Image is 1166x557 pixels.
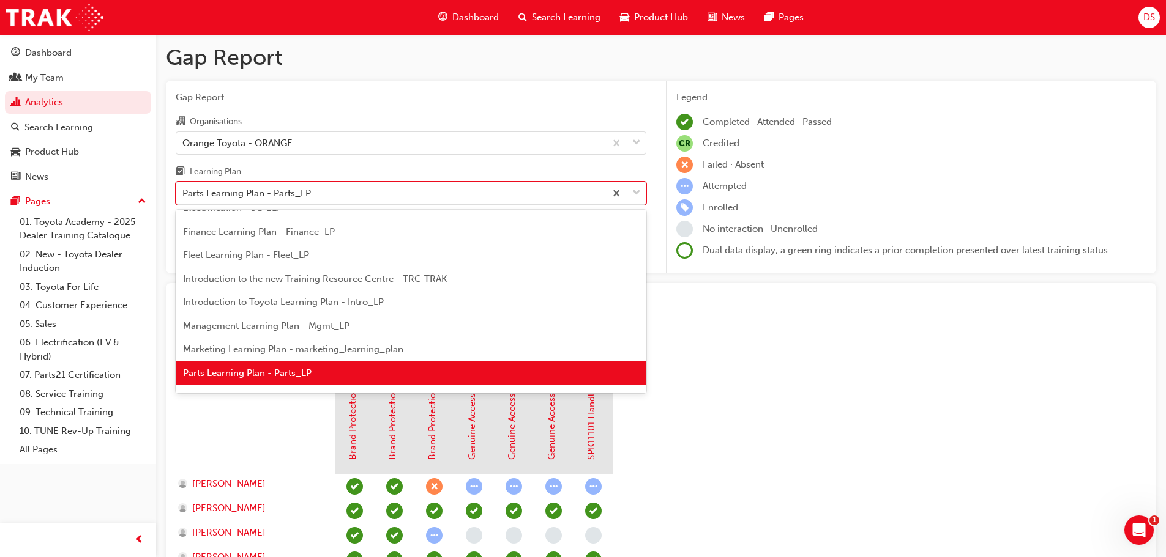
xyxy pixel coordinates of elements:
div: Learning Plan [190,166,241,178]
span: down-icon [632,135,641,151]
span: people-icon [11,73,20,84]
div: Pages [25,194,50,208]
span: Product Hub [634,10,688,24]
span: pages-icon [764,10,774,25]
span: chart-icon [11,97,20,108]
a: 08. Service Training [15,385,151,404]
span: [PERSON_NAME] [192,526,266,540]
span: learningRecordVerb_COMPLETE-icon [545,503,562,519]
span: Completed · Attended · Passed [703,116,832,127]
span: Search Learning [532,10,600,24]
span: learningRecordVerb_COMPLETE-icon [676,114,693,130]
div: Orange Toyota - ORANGE [182,136,293,150]
span: [PERSON_NAME] [192,477,266,491]
span: null-icon [676,135,693,152]
span: learningRecordVerb_PASS-icon [386,527,403,544]
img: Trak [6,4,103,31]
span: learningRecordVerb_ATTEMPT-icon [466,478,482,495]
span: learningRecordVerb_PASS-icon [426,503,443,519]
span: Attempted [703,180,747,191]
a: guage-iconDashboard [428,5,509,30]
span: car-icon [620,10,629,25]
span: learningRecordVerb_PASS-icon [346,478,363,495]
a: Dashboard [5,42,151,64]
span: learningRecordVerb_ENROLL-icon [676,199,693,216]
a: pages-iconPages [755,5,813,30]
span: organisation-icon [176,116,185,127]
span: guage-icon [438,10,447,25]
span: news-icon [11,172,20,183]
span: Parts Learning Plan - Parts_LP [183,367,312,378]
span: Pages [779,10,804,24]
a: 05. Sales [15,315,151,334]
a: 02. New - Toyota Dealer Induction [15,245,151,278]
button: DS [1138,7,1160,28]
span: Failed · Absent [703,159,764,170]
span: learningRecordVerb_COMPLETE-icon [506,503,522,519]
span: prev-icon [135,533,144,548]
div: Search Learning [24,120,93,135]
a: Product Hub [5,141,151,163]
button: DashboardMy TeamAnalyticsSearch LearningProduct HubNews [5,39,151,190]
a: 07. Parts21 Certification [15,366,151,385]
span: Marketing Learning Plan - marketing_learning_plan [183,344,403,355]
span: learningRecordVerb_ATTEMPT-icon [506,478,522,495]
span: Dashboard [452,10,499,24]
a: [PERSON_NAME] [178,526,323,540]
span: learningRecordVerb_NONE-icon [585,527,602,544]
a: search-iconSearch Learning [509,5,610,30]
span: down-icon [632,185,641,201]
div: Organisations [190,116,242,128]
h1: Gap Report [166,44,1156,71]
span: 1 [1149,515,1159,525]
span: PARTS21 Certification - part_21_cert [183,391,339,402]
span: search-icon [518,10,527,25]
a: My Team [5,67,151,89]
span: learningRecordVerb_ATTEMPT-icon [426,527,443,544]
span: Introduction to the new Training Resource Centre - TRC-TRAK [183,273,447,284]
span: Dual data display; a green ring indicates a prior completion presented over latest training status. [703,245,1110,256]
span: [PERSON_NAME] [192,501,266,515]
iframe: Intercom live chat [1124,515,1154,545]
a: 03. Toyota For Life [15,278,151,297]
span: car-icon [11,147,20,158]
a: Search Learning [5,116,151,139]
span: learningRecordVerb_ATTEMPT-icon [545,478,562,495]
a: 01. Toyota Academy - 2025 Dealer Training Catalogue [15,213,151,245]
span: Credited [703,138,739,149]
span: learningRecordVerb_FAIL-icon [676,157,693,173]
span: learningRecordVerb_NONE-icon [466,527,482,544]
span: News [722,10,745,24]
button: Pages [5,190,151,213]
span: learningRecordVerb_COMPLETE-icon [585,503,602,519]
a: Analytics [5,91,151,114]
span: learningRecordVerb_NONE-icon [545,527,562,544]
span: learningRecordVerb_PASS-icon [386,503,403,519]
span: Enrolled [703,202,738,213]
span: up-icon [138,194,146,210]
a: 10. TUNE Rev-Up Training [15,422,151,441]
span: learningRecordVerb_NONE-icon [506,527,522,544]
span: learningRecordVerb_PASS-icon [346,503,363,519]
span: DS [1143,10,1155,24]
span: learningRecordVerb_ATTEMPT-icon [585,478,602,495]
div: Parts Learning Plan - Parts_LP [182,186,311,201]
div: Dashboard [25,46,72,60]
span: learningRecordVerb_ATTEMPT-icon [676,178,693,194]
a: news-iconNews [698,5,755,30]
a: 06. Electrification (EV & Hybrid) [15,333,151,366]
span: Fleet Learning Plan - Fleet_LP [183,249,309,260]
a: News [5,166,151,188]
span: learningRecordVerb_PASS-icon [386,478,403,495]
span: Finance Learning Plan - Finance_LP [183,226,335,237]
span: learningRecordVerb_PASS-icon [346,527,363,544]
span: learningplan-icon [176,167,185,178]
a: All Pages [15,440,151,459]
span: Management Learning Plan - Mgmt_LP [183,320,349,331]
span: Introduction to Toyota Learning Plan - Intro_LP [183,297,384,308]
span: learningRecordVerb_COMPLETE-icon [466,503,482,519]
span: pages-icon [11,196,20,207]
span: learningRecordVerb_NONE-icon [676,221,693,237]
a: [PERSON_NAME] [178,477,323,491]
